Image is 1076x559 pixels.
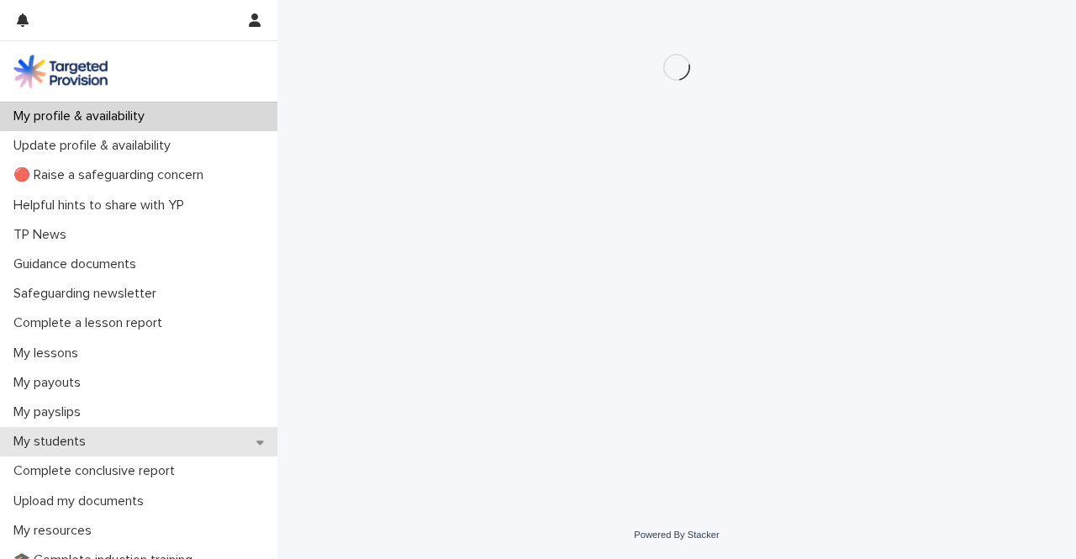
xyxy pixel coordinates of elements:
p: Complete a lesson report [7,315,176,331]
p: My lessons [7,345,92,361]
p: Complete conclusive report [7,463,188,479]
p: My payouts [7,375,94,391]
p: Guidance documents [7,256,150,272]
p: 🔴 Raise a safeguarding concern [7,167,217,183]
p: My resources [7,523,105,539]
img: M5nRWzHhSzIhMunXDL62 [13,55,108,88]
p: My profile & availability [7,108,158,124]
p: Safeguarding newsletter [7,286,170,302]
p: Update profile & availability [7,138,184,154]
p: My payslips [7,404,94,420]
p: TP News [7,227,80,243]
p: Helpful hints to share with YP [7,198,198,214]
p: Upload my documents [7,493,157,509]
a: Powered By Stacker [634,530,719,540]
p: My students [7,434,99,450]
